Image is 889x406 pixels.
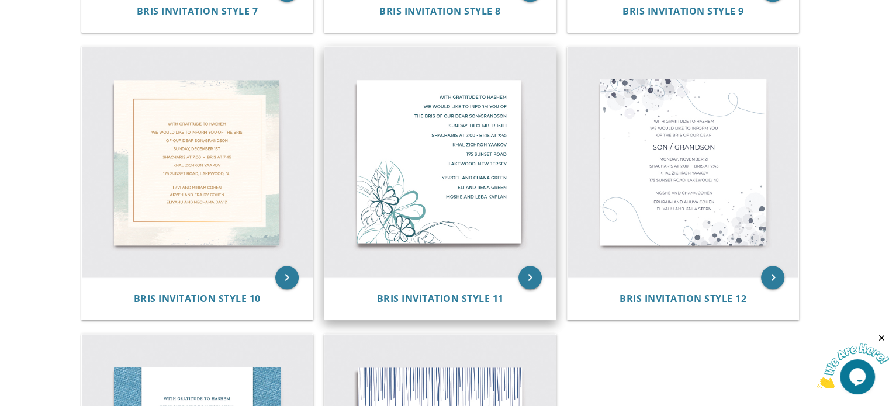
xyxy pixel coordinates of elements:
span: Bris Invitation Style 10 [134,292,261,305]
img: Bris Invitation Style 10 [82,47,313,278]
a: keyboard_arrow_right [275,266,299,289]
a: Bris Invitation Style 7 [137,6,258,17]
iframe: chat widget [817,333,889,388]
a: keyboard_arrow_right [761,266,784,289]
a: Bris Invitation Style 11 [376,293,503,304]
a: Bris Invitation Style 8 [379,6,501,17]
a: keyboard_arrow_right [518,266,542,289]
span: Bris Invitation Style 11 [376,292,503,305]
span: Bris Invitation Style 9 [622,5,744,18]
img: Bris Invitation Style 11 [324,47,556,278]
span: Bris Invitation Style 7 [137,5,258,18]
img: Bris Invitation Style 12 [568,47,799,278]
a: Bris Invitation Style 9 [622,6,744,17]
span: Bris Invitation Style 8 [379,5,501,18]
span: Bris Invitation Style 12 [620,292,746,305]
a: Bris Invitation Style 10 [134,293,261,304]
a: Bris Invitation Style 12 [620,293,746,304]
